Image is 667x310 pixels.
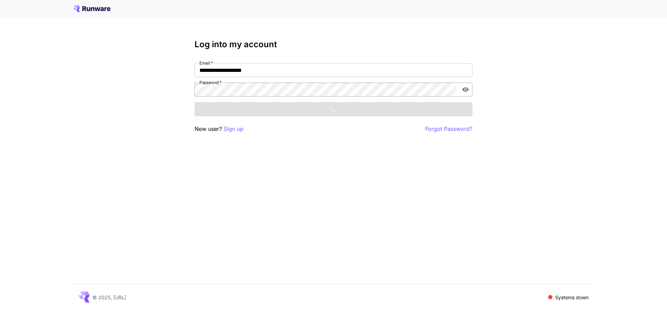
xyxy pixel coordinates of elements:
p: New user? [195,125,244,133]
label: Email [199,60,213,66]
p: © 2025, [URL] [92,294,126,301]
button: Forgot Password? [425,125,472,133]
label: Password [199,79,222,85]
button: Sign up [224,125,244,133]
p: Systems down [555,294,588,301]
button: toggle password visibility [459,83,472,96]
h3: Log into my account [195,40,472,49]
